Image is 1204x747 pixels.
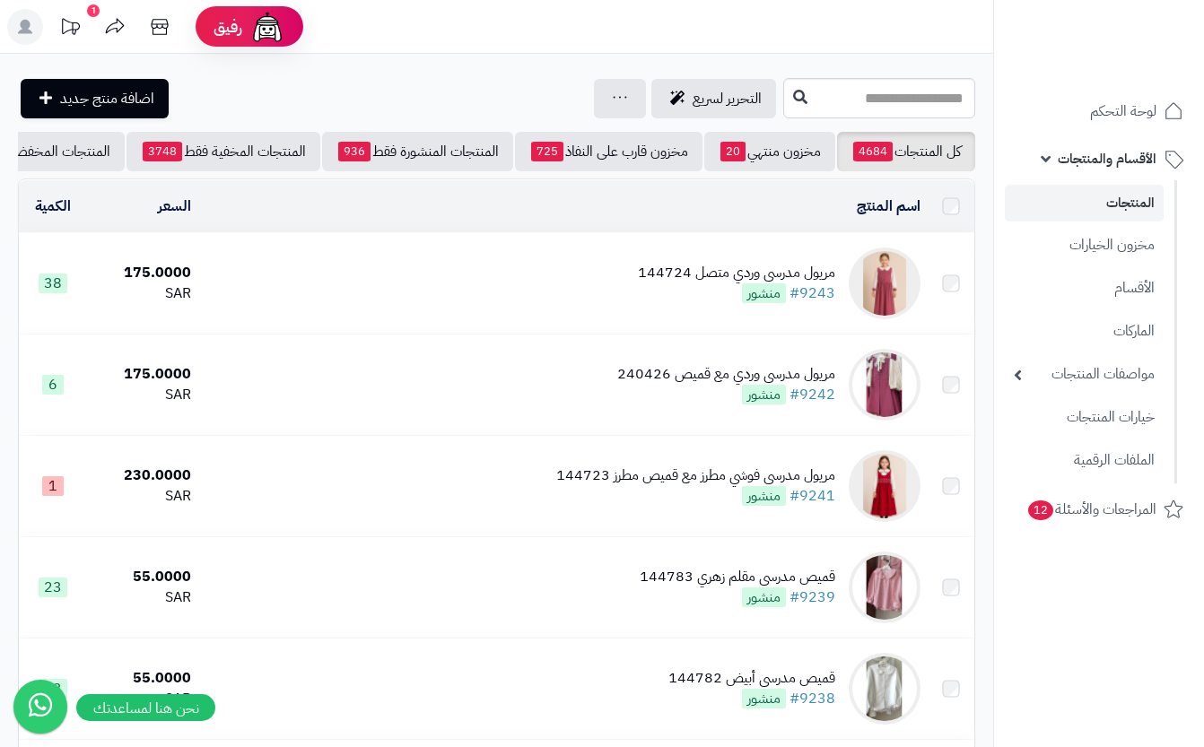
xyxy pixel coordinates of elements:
a: المراجعات والأسئلة12 [1005,488,1193,531]
span: 6 [42,375,64,395]
span: المراجعات والأسئلة [1026,497,1156,522]
a: #9242 [790,384,835,405]
div: مريول مدرسي فوشي مطرز مع قميص مطرز 144723 [556,465,835,486]
a: لوحة التحكم [1005,90,1193,133]
img: logo-2.png [1082,21,1187,58]
a: مواصفات المنتجات [1005,355,1164,394]
div: مريول مدرسي وردي مع قميص 240426 [617,364,835,385]
span: 13 [39,679,67,699]
span: 1 [42,476,64,496]
a: مخزون الخيارات [1005,226,1164,265]
a: المنتجات [1005,185,1164,221]
a: الملفات الرقمية [1005,441,1164,480]
a: الأقسام [1005,269,1164,308]
div: 175.0000 [94,364,191,385]
span: 4684 [853,142,893,161]
a: اضافة منتج جديد [21,79,169,118]
div: SAR [94,385,191,405]
span: 725 [531,142,563,161]
div: قميص مدرسي مقلم زهري 144783 [640,567,835,587]
span: منشور [742,385,786,404]
span: 38 [39,274,67,293]
a: المنتجات المنشورة فقط936 [322,132,513,171]
span: 20 [720,142,746,161]
div: 55.0000 [94,567,191,587]
span: التحرير لسريع [693,88,762,109]
span: منشور [742,689,786,708]
div: SAR [94,283,191,304]
a: السعر [158,195,191,217]
span: 12 [1027,499,1055,521]
div: SAR [94,587,191,608]
div: مريول مدرسي وردي متصل 144724 [638,263,835,283]
span: 3748 [143,142,182,161]
a: تحديثات المنصة [48,9,92,49]
a: خيارات المنتجات [1005,398,1164,437]
a: #9238 [790,688,835,709]
a: مخزون منتهي20 [704,132,835,171]
span: منشور [742,587,786,607]
div: قميص مدرسي أبيض 144782 [668,668,835,689]
a: #9239 [790,586,835,608]
a: مخزون قارب على النفاذ725 [515,132,702,171]
a: اسم المنتج [857,195,920,217]
a: #9243 [790,282,835,304]
img: مريول مدرسي وردي متصل 144724 [849,248,920,319]
span: لوحة التحكم [1090,99,1156,124]
a: الكمية [35,195,71,217]
img: قميص مدرسي مقلم زهري 144783 [849,552,920,623]
span: 23 [39,578,67,597]
div: SAR [94,486,191,507]
img: ai-face.png [249,9,285,45]
div: SAR [94,689,191,709]
a: #9241 [790,485,835,507]
span: الأقسام والمنتجات [1058,146,1156,171]
span: اضافة منتج جديد [60,88,154,109]
a: المنتجات المخفية فقط3748 [127,132,320,171]
span: منشور [742,283,786,303]
div: 1 [87,4,100,17]
a: الماركات [1005,312,1164,351]
div: 230.0000 [94,465,191,486]
img: قميص مدرسي أبيض 144782 [849,653,920,725]
span: منشور [742,486,786,506]
img: مريول مدرسي فوشي مطرز مع قميص مطرز 144723 [849,450,920,522]
a: كل المنتجات4684 [837,132,975,171]
a: التحرير لسريع [651,79,776,118]
div: 55.0000 [94,668,191,689]
div: 175.0000 [94,263,191,283]
img: مريول مدرسي وردي مع قميص 240426 [849,349,920,421]
span: 936 [338,142,371,161]
span: رفيق [214,16,242,38]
